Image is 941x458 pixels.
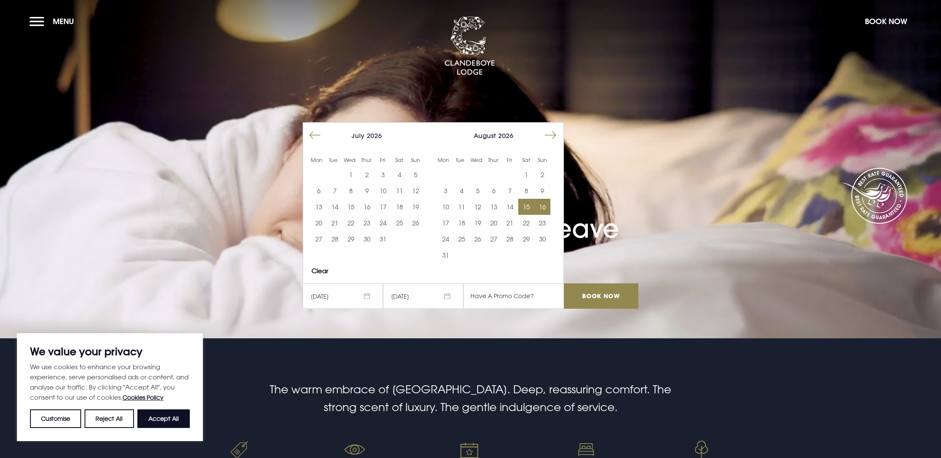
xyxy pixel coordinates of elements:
button: 2 [534,167,550,183]
button: 28 [502,231,518,247]
button: Accept All [137,409,190,428]
button: 13 [311,199,327,215]
td: Choose Tuesday, August 11, 2026 as your end date. [454,199,470,215]
td: Choose Sunday, August 9, 2026 as your end date. [534,183,550,199]
span: [DATE] [303,283,383,309]
span: July [352,132,365,139]
td: Choose Thursday, July 30, 2026 as your end date. [359,231,375,247]
button: Clear [312,268,328,274]
td: Choose Saturday, August 1, 2026 as your end date. [518,167,534,183]
button: 31 [438,247,454,263]
td: Choose Sunday, August 2, 2026 as your end date. [534,167,550,183]
span: 2026 [498,132,514,139]
td: Choose Thursday, July 23, 2026 as your end date. [359,215,375,231]
td: Choose Tuesday, July 28, 2026 as your end date. [327,231,343,247]
button: Book Now [861,12,911,30]
button: 12 [408,183,424,199]
button: 31 [375,231,391,247]
td: Choose Wednesday, July 1, 2026 as your end date. [343,167,359,183]
button: 30 [534,231,550,247]
button: 26 [408,215,424,231]
td: Choose Thursday, August 27, 2026 as your end date. [486,231,502,247]
td: Choose Tuesday, July 14, 2026 as your end date. [327,199,343,215]
button: 14 [327,199,343,215]
button: Reject All [85,409,134,428]
p: We value your privacy [30,346,190,357]
td: Choose Monday, August 17, 2026 as your end date. [438,215,454,231]
button: 15 [343,199,359,215]
span: The warm embrace of [GEOGRAPHIC_DATA]. Deep, reassuring comfort. The strong scent of luxury. The ... [270,383,671,414]
td: Choose Thursday, August 13, 2026 as your end date. [486,199,502,215]
button: 29 [518,231,534,247]
td: Choose Wednesday, July 29, 2026 as your end date. [343,231,359,247]
td: Choose Wednesday, August 19, 2026 as your end date. [470,215,486,231]
button: 17 [375,199,391,215]
button: 19 [408,199,424,215]
td: Choose Sunday, July 5, 2026 as your end date. [408,167,424,183]
td: Choose Sunday, August 16, 2026 as your end date. [534,199,550,215]
button: 7 [327,183,343,199]
td: Choose Monday, August 3, 2026 as your end date. [438,183,454,199]
td: Choose Monday, August 31, 2026 as your end date. [438,247,454,263]
button: Menu [30,12,78,30]
td: Choose Sunday, August 23, 2026 as your end date. [534,215,550,231]
td: Choose Friday, August 21, 2026 as your end date. [502,215,518,231]
button: 21 [502,215,518,231]
td: Choose Saturday, August 29, 2026 as your end date. [518,231,534,247]
td: Choose Friday, August 7, 2026 as your end date. [502,183,518,199]
button: 5 [470,183,486,199]
span: 2026 [367,132,382,139]
button: 25 [391,215,408,231]
button: 12 [470,199,486,215]
td: Choose Wednesday, July 8, 2026 as your end date. [343,183,359,199]
td: Choose Wednesday, August 12, 2026 as your end date. [470,199,486,215]
button: 16 [359,199,375,215]
td: Choose Saturday, August 8, 2026 as your end date. [518,183,534,199]
button: 5 [408,167,424,183]
td: Choose Friday, August 28, 2026 as your end date. [502,231,518,247]
button: 19 [470,215,486,231]
span: Menu [53,16,74,26]
span: [DATE] [383,283,463,309]
button: 9 [359,183,375,199]
span: August [474,132,496,139]
button: 4 [391,167,408,183]
button: 6 [486,183,502,199]
td: Choose Thursday, July 9, 2026 as your end date. [359,183,375,199]
button: 20 [486,215,502,231]
td: Choose Saturday, July 4, 2026 as your end date. [391,167,408,183]
td: Choose Wednesday, August 5, 2026 as your end date. [470,183,486,199]
td: Choose Saturday, July 25, 2026 as your end date. [391,215,408,231]
button: 28 [327,231,343,247]
button: 22 [343,215,359,231]
button: 29 [343,231,359,247]
td: Choose Thursday, July 2, 2026 as your end date. [359,167,375,183]
img: Clandeboye Lodge [444,16,495,76]
td: Choose Friday, July 24, 2026 as your end date. [375,215,391,231]
button: 14 [502,199,518,215]
button: 16 [534,199,550,215]
button: 8 [343,183,359,199]
td: Choose Friday, July 31, 2026 as your end date. [375,231,391,247]
td: Choose Saturday, August 22, 2026 as your end date. [518,215,534,231]
td: Choose Thursday, July 16, 2026 as your end date. [359,199,375,215]
a: Cookies Policy [123,394,164,401]
button: 27 [311,231,327,247]
td: Choose Friday, August 14, 2026 as your end date. [502,199,518,215]
td: Choose Wednesday, July 15, 2026 as your end date. [343,199,359,215]
button: Move forward to switch to the next month. [542,127,558,143]
button: Customise [30,409,81,428]
button: 24 [438,231,454,247]
button: 21 [327,215,343,231]
input: Have A Promo Code? [463,283,564,309]
button: 9 [534,183,550,199]
button: 17 [438,215,454,231]
button: 26 [470,231,486,247]
td: Choose Sunday, July 26, 2026 as your end date. [408,215,424,231]
td: Choose Tuesday, August 4, 2026 as your end date. [454,183,470,199]
td: Choose Sunday, July 19, 2026 as your end date. [408,199,424,215]
td: Choose Friday, July 10, 2026 as your end date. [375,183,391,199]
button: 1 [518,167,534,183]
p: We use cookies to enhance your browsing experience, serve personalised ads or content, and analys... [30,362,190,403]
button: 6 [311,183,327,199]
